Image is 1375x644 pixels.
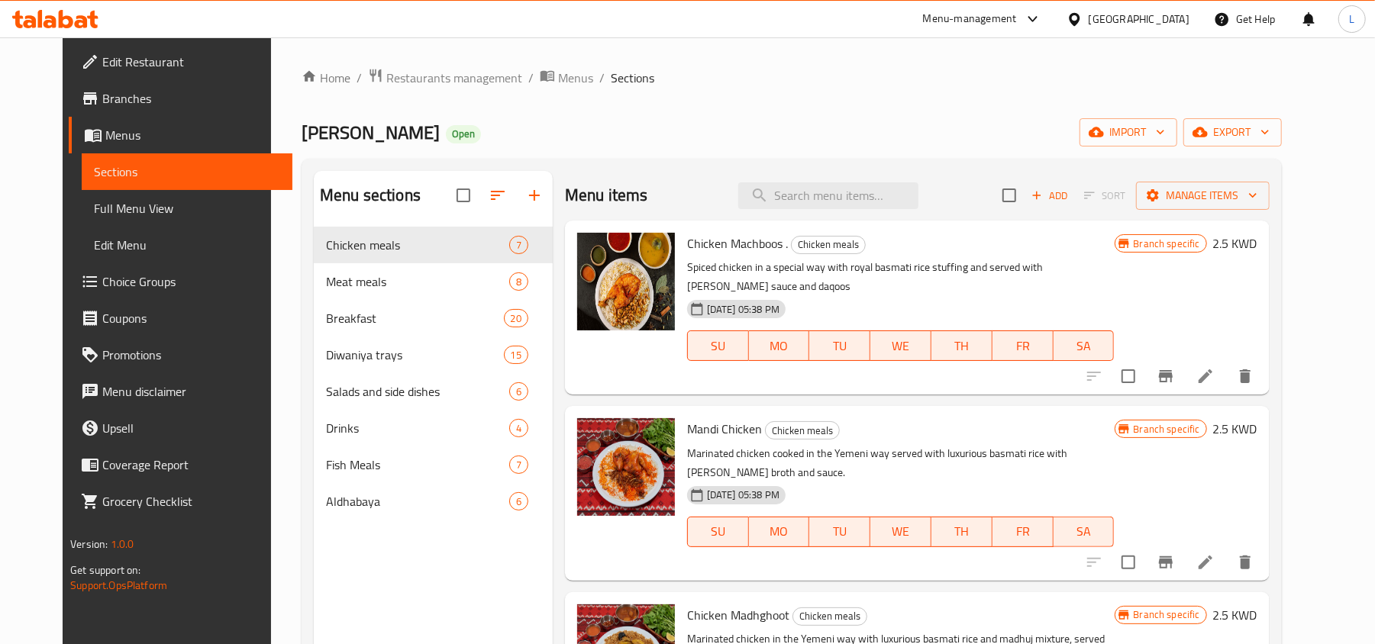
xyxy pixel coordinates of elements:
[69,446,292,483] a: Coverage Report
[1054,517,1115,547] button: SA
[69,300,292,336] a: Coupons
[70,560,140,580] span: Get support on:
[70,534,108,554] span: Version:
[479,177,516,214] span: Sort sections
[314,410,553,446] div: Drinks4
[326,456,509,474] span: Fish Meals
[923,10,1017,28] div: Menu-management
[510,421,528,436] span: 4
[1128,237,1206,251] span: Branch specific
[694,335,743,357] span: SU
[870,330,931,361] button: WE
[314,373,553,410] div: Salads and side dishes6
[993,330,1054,361] button: FR
[791,236,866,254] div: Chicken meals
[102,382,280,401] span: Menu disclaimer
[577,418,675,516] img: Mandi Chicken
[1128,607,1206,622] span: Branch specific
[314,336,553,373] div: Diwaniya trays15
[870,517,931,547] button: WE
[558,69,593,87] span: Menus
[765,421,840,440] div: Chicken meals
[1060,520,1109,543] span: SA
[510,458,528,472] span: 7
[314,446,553,483] div: Fish Meals7
[694,520,743,543] span: SU
[701,488,786,502] span: [DATE] 05:38 PM
[1227,544,1264,581] button: delete
[302,68,1282,88] nav: breadcrumb
[1148,186,1257,205] span: Manage items
[938,520,986,543] span: TH
[611,69,654,87] span: Sections
[1054,330,1115,361] button: SA
[1196,553,1215,572] a: Edit menu item
[102,346,280,364] span: Promotions
[326,382,509,401] span: Salads and side dishes
[509,419,528,437] div: items
[509,492,528,510] div: items
[509,236,528,254] div: items
[326,492,509,510] span: Aldhabaya
[320,184,421,207] h2: Menu sections
[102,89,280,108] span: Branches
[1213,604,1257,626] h6: 2.5 KWD
[509,272,528,291] div: items
[993,517,1054,547] button: FR
[314,263,553,300] div: Meat meals8
[701,302,786,317] span: [DATE] 05:38 PM
[70,575,167,595] a: Support.OpsPlatform
[326,419,509,437] div: Drinks
[504,346,528,364] div: items
[1128,422,1206,436] span: Branch specific
[528,69,534,87] li: /
[69,43,292,80] a: Edit Restaurant
[1227,358,1264,394] button: delete
[326,346,504,364] div: Diwaniya trays
[69,117,292,153] a: Menus
[1025,184,1074,208] button: Add
[314,227,553,263] div: Chicken meals7
[326,272,509,291] span: Meat meals
[357,69,362,87] li: /
[1112,546,1144,578] span: Select to update
[1080,118,1177,147] button: import
[94,199,280,217] span: Full Menu View
[565,184,648,207] h2: Menu items
[302,69,350,87] a: Home
[326,309,504,327] span: Breakfast
[510,494,528,509] span: 6
[1213,233,1257,254] h6: 2.5 KWD
[102,419,280,437] span: Upsell
[749,517,810,547] button: MO
[69,483,292,520] a: Grocery Checklist
[766,422,839,440] span: Chicken meals
[82,190,292,227] a: Full Menu View
[1060,335,1109,357] span: SA
[509,456,528,474] div: items
[314,300,553,336] div: Breakfast20
[738,182,918,209] input: search
[1025,184,1074,208] span: Add item
[447,179,479,211] span: Select all sections
[1196,123,1270,142] span: export
[69,80,292,117] a: Branches
[69,410,292,446] a: Upsell
[82,153,292,190] a: Sections
[876,335,925,357] span: WE
[999,335,1047,357] span: FR
[386,69,522,87] span: Restaurants management
[755,335,804,357] span: MO
[687,517,749,547] button: SU
[505,348,528,362] span: 15
[69,373,292,410] a: Menu disclaimer
[687,604,789,626] span: Chicken Madhghoot
[1213,418,1257,440] h6: 2.5 KWD
[687,330,749,361] button: SU
[326,236,509,254] span: Chicken meals
[1074,184,1136,208] span: Select section first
